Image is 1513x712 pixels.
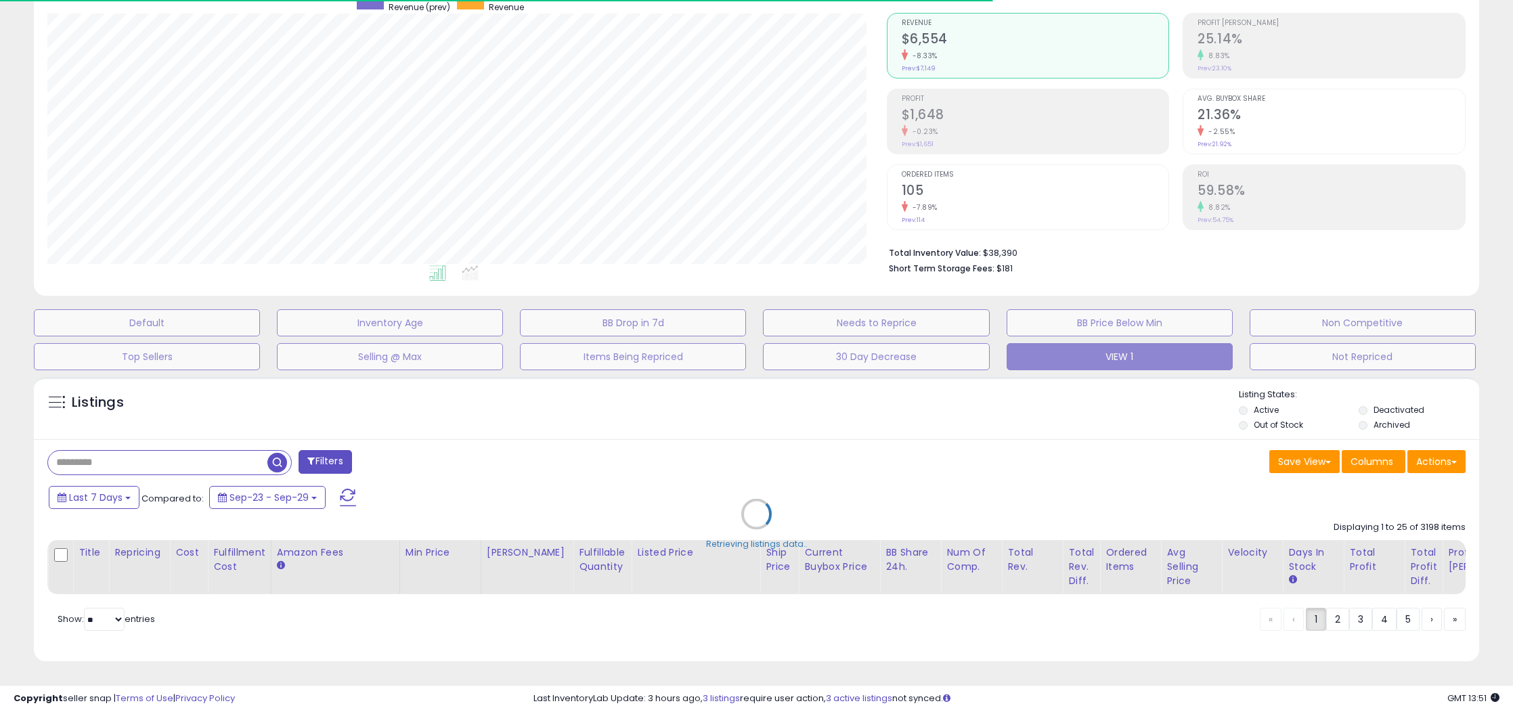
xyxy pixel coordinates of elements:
[1198,107,1465,125] h2: 21.36%
[889,244,1455,260] li: $38,390
[826,692,892,705] a: 3 active listings
[902,183,1169,201] h2: 105
[763,309,989,336] button: Needs to Reprice
[175,692,235,705] a: Privacy Policy
[902,64,936,72] small: Prev: $7,149
[277,309,503,336] button: Inventory Age
[14,692,63,705] strong: Copyright
[703,692,740,705] a: 3 listings
[277,343,503,370] button: Selling @ Max
[889,263,994,274] b: Short Term Storage Fees:
[489,1,524,13] span: Revenue
[1198,64,1231,72] small: Prev: 23.10%
[1204,51,1230,61] small: 8.83%
[1198,140,1231,148] small: Prev: 21.92%
[902,171,1169,179] span: Ordered Items
[1198,20,1465,27] span: Profit [PERSON_NAME]
[14,692,235,705] div: seller snap | |
[1204,127,1235,137] small: -2.55%
[908,202,938,213] small: -7.89%
[902,107,1169,125] h2: $1,648
[996,262,1013,275] span: $181
[1007,309,1233,336] button: BB Price Below Min
[1250,343,1476,370] button: Not Repriced
[902,20,1169,27] span: Revenue
[389,1,450,13] span: Revenue (prev)
[520,343,746,370] button: Items Being Repriced
[706,537,808,550] div: Retrieving listings data..
[34,309,260,336] button: Default
[889,247,981,259] b: Total Inventory Value:
[902,95,1169,103] span: Profit
[902,31,1169,49] h2: $6,554
[1447,692,1499,705] span: 2025-10-7 13:51 GMT
[908,127,938,137] small: -0.23%
[1198,171,1465,179] span: ROI
[116,692,173,705] a: Terms of Use
[1198,31,1465,49] h2: 25.14%
[1198,95,1465,103] span: Avg. Buybox Share
[1204,202,1231,213] small: 8.82%
[908,51,938,61] small: -8.33%
[520,309,746,336] button: BB Drop in 7d
[1007,343,1233,370] button: VIEW 1
[34,343,260,370] button: Top Sellers
[1198,183,1465,201] h2: 59.58%
[902,216,925,224] small: Prev: 114
[763,343,989,370] button: 30 Day Decrease
[1250,309,1476,336] button: Non Competitive
[1198,216,1233,224] small: Prev: 54.75%
[533,692,1499,705] div: Last InventoryLab Update: 3 hours ago, require user action, not synced.
[902,140,934,148] small: Prev: $1,651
